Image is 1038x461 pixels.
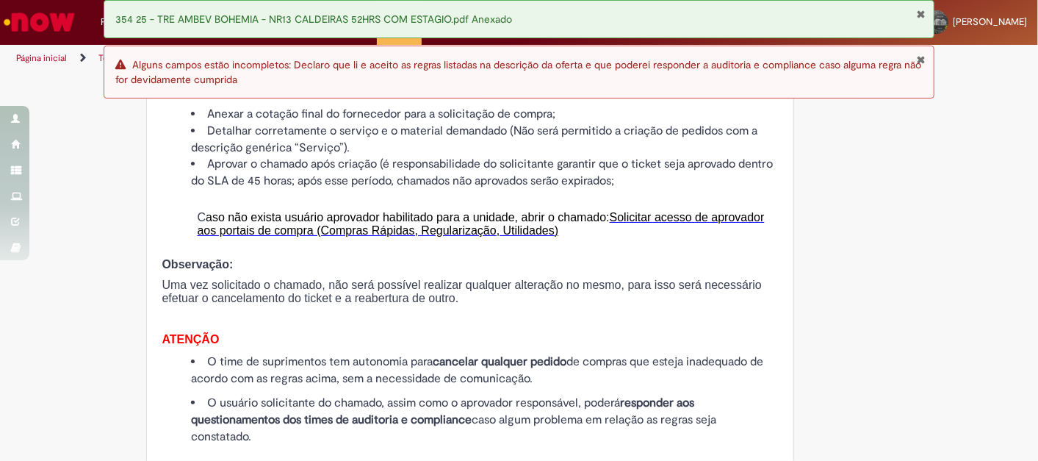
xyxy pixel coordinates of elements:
[433,354,566,369] strong: cancelar qualquer pedido
[1,7,77,37] img: ServiceNow
[101,15,152,29] span: Requisições
[191,123,779,157] li: Detalhar corretamente o serviço e o material demandado (Não será permitido a criação de pedidos c...
[162,333,219,346] span: ATENÇÃO
[191,396,694,427] strong: responder aos questionamentos dos times de auditoria e compliance
[98,52,176,64] a: Todos os Catálogos
[917,8,926,20] button: Fechar Notificação
[115,58,921,86] span: Alguns campos estão incompletos: Declaro que li e aceito as regras listadas na descrição da ofert...
[197,212,764,237] a: Solicitar acesso de aprovador aos portais de compra (Compras Rápidas, Regularização, Utilidades)
[162,279,761,304] span: Uma vez solicitado o chamado, não será possível realizar qualquer alteração no mesmo, para isso s...
[191,395,779,446] li: O usuário solicitante do chamado, assim como o aprovador responsável, poderá caso algum problema ...
[11,45,681,72] ul: Trilhas de página
[191,106,779,123] li: Anexar a cotação final do fornecedor para a solicitação de compra;
[917,54,926,65] button: Fechar Notificação
[191,354,779,387] li: O time de suprimentos tem autonomia para de compras que esteja inadequado de acordo com as regras...
[206,211,610,224] span: aso não exista usuário aprovador habilitado para a unidade, abrir o chamado:
[197,211,764,237] span: Solicitar acesso de aprovador aos portais de compra (Compras Rápidas, Regularização, Utilidades)
[115,12,512,26] span: 354 25 - TRE AMBEV BOHEMIA - NR13 CALDEIRAS 52HRS COM ESTAGIO.pdf Anexado
[953,15,1027,28] span: [PERSON_NAME]
[16,52,67,64] a: Página inicial
[191,156,779,190] li: Aprovar o chamado após criação (é responsabilidade do solicitante garantir que o ticket seja apro...
[197,211,206,224] span: C
[162,258,233,271] span: Observação:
